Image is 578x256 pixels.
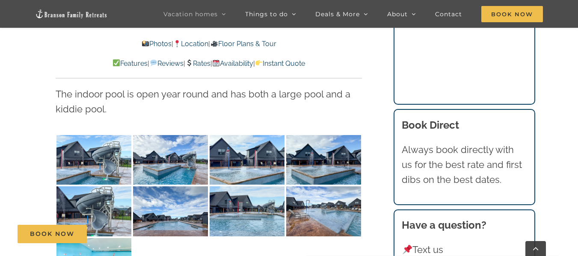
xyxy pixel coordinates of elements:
[142,40,149,47] img: 📸
[213,59,219,66] img: 📆
[286,186,361,236] img: Rocky-Shores-neighborhood-pool-1106-scaled
[402,219,486,231] strong: Have a question?
[210,40,276,48] a: Floor Plans & Tour
[245,11,288,17] span: Things to do
[56,186,131,236] img: Rocky-Shores-neighborhood-pool-1111-scaled
[30,230,74,238] span: Book Now
[186,59,193,66] img: 💲
[210,135,285,185] img: Rocky-Shores-neighborhood-pool-1109-scaled
[56,38,362,50] p: | |
[286,135,361,185] img: Rocky-Shores-neighborhood-pool-1112-scaled
[56,87,362,117] p: The indoor pool is open year round and has both a large pool and a kiddie pool.
[255,59,262,66] img: 👉
[150,59,157,66] img: 💬
[133,135,208,185] img: Rocky-Shores-neighborhood-pool-1108-scaled
[315,11,360,17] span: Deals & More
[402,142,527,188] p: Always book directly with us for the best rate and first dibs on the best dates.
[113,59,148,68] a: Features
[56,58,362,69] p: | | | |
[255,59,305,68] a: Instant Quote
[402,119,459,131] b: Book Direct
[133,186,208,236] img: Rocky-Shores-neighborhood-pool-1102-scaled
[185,59,210,68] a: Rates
[212,59,253,68] a: Availability
[403,245,412,254] img: 📌
[149,59,183,68] a: Reviews
[387,11,408,17] span: About
[18,225,87,243] a: Book Now
[163,11,218,17] span: Vacation homes
[211,40,218,47] img: 🎥
[210,186,285,236] img: Rocky-Shores-neighborhood-pool-1103-scaled
[481,6,543,22] span: Book Now
[435,11,462,17] span: Contact
[173,40,208,48] a: Location
[56,135,131,185] img: Rocky-Shores-neighborhood-pool-1110-scaled
[35,9,108,19] img: Branson Family Retreats Logo
[142,40,172,48] a: Photos
[113,59,120,66] img: ✅
[174,40,181,47] img: 📍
